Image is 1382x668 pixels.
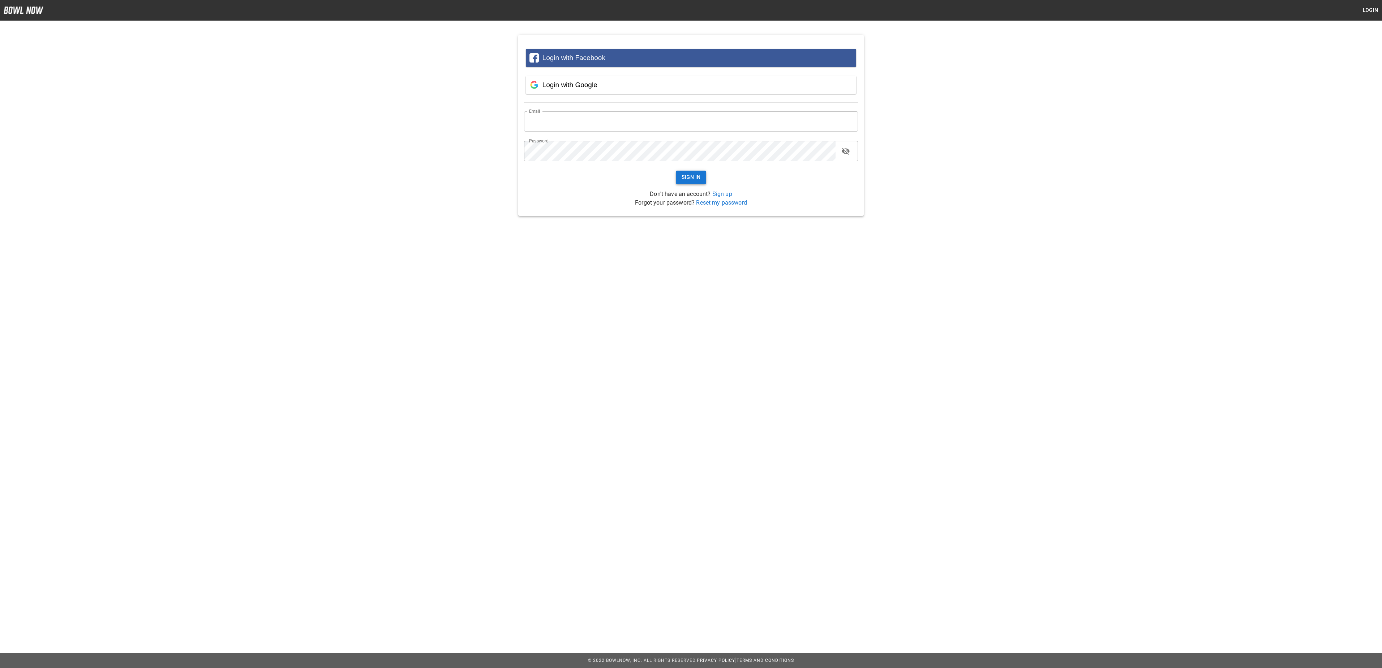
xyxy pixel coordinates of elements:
p: Don't have an account? [524,190,858,198]
button: Login with Google [526,76,856,94]
a: Terms and Conditions [737,658,794,663]
a: Sign up [712,190,732,197]
span: Login with Facebook [542,54,605,61]
img: logo [4,7,43,14]
button: toggle password visibility [838,144,853,158]
a: Privacy Policy [697,658,735,663]
p: Forgot your password? [524,198,858,207]
span: Login with Google [542,81,597,89]
button: Login [1359,4,1382,17]
span: © 2022 BowlNow, Inc. All Rights Reserved. [588,658,697,663]
a: Reset my password [696,199,747,206]
button: Sign In [676,171,707,184]
button: Login with Facebook [526,49,856,67]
